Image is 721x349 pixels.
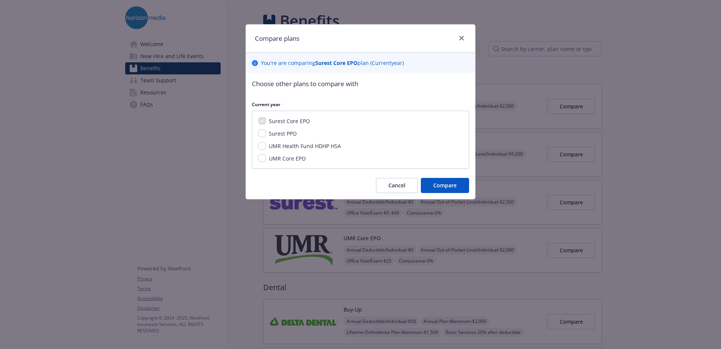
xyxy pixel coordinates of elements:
p: Current year [252,101,469,108]
p: You ' re are comparing plan ( Current year) [261,59,404,67]
b: Surest Core EPO [315,59,357,66]
button: Cancel [376,178,418,193]
span: UMR Core EPO [269,155,306,162]
span: Surest PPO [269,130,297,137]
a: close [457,34,466,43]
p: Choose other plans to compare with [252,79,469,89]
h1: Compare plans [255,34,299,43]
span: Compare [433,182,457,189]
span: UMR Health Fund HDHP HSA [269,142,341,150]
span: Surest Core EPO [269,117,310,125]
button: Compare [421,178,469,193]
span: Cancel [388,182,405,189]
